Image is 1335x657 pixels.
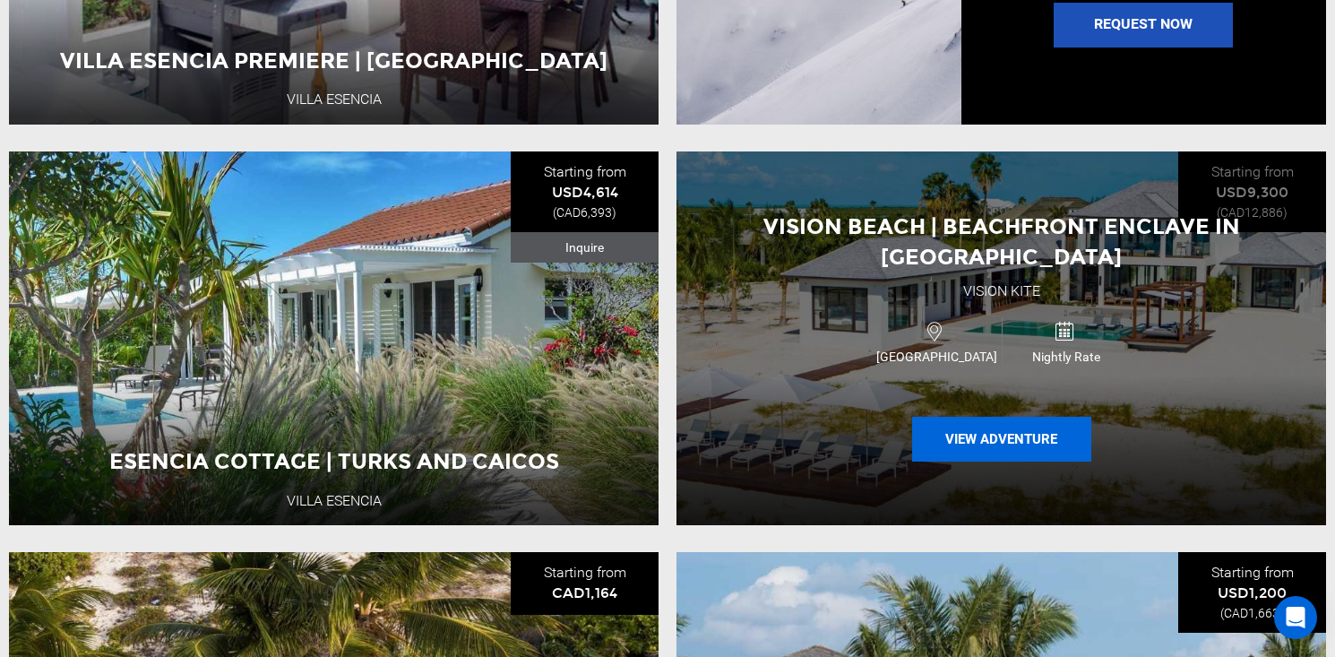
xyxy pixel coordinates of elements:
[963,281,1040,302] div: Vision Kite
[1054,3,1233,48] a: Request Now
[872,348,1002,366] span: [GEOGRAPHIC_DATA]
[1007,348,1127,366] span: Nightly Rate
[763,213,1240,270] span: Vision Beach | Beachfront Enclave in [GEOGRAPHIC_DATA]
[912,417,1091,462] button: View Adventure
[1274,596,1317,639] div: Open Intercom Messenger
